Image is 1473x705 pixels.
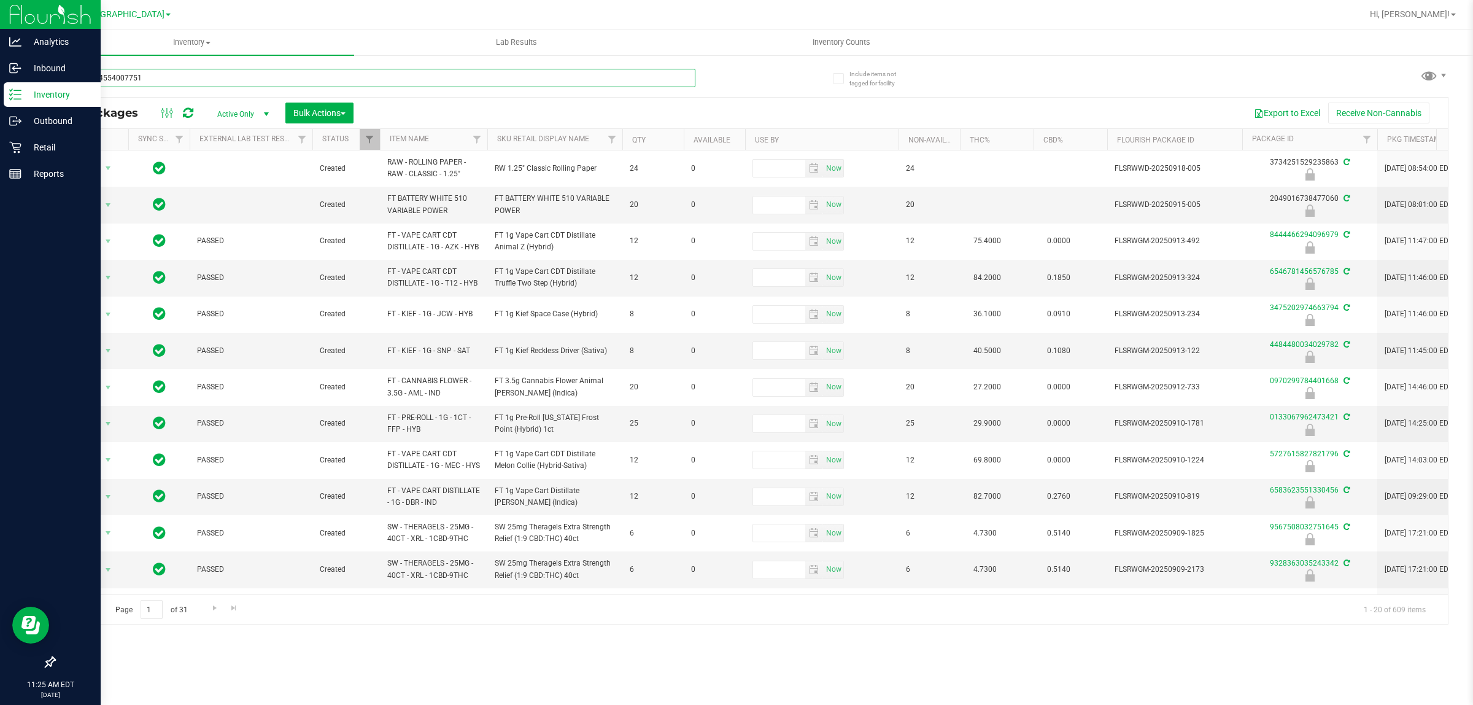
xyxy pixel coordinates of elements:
span: select [823,561,843,578]
p: 11:25 AM EDT [6,679,95,690]
a: THC% [970,136,990,144]
span: FT 1g Kief Reckless Driver (Sativa) [495,345,615,357]
div: Newly Received [1240,424,1379,436]
span: Set Current date [823,561,844,578]
span: select [805,379,823,396]
span: PASSED [197,272,305,284]
span: [DATE] 08:01:00 EDT [1385,199,1453,211]
div: Newly Received [1240,533,1379,545]
span: Sync from Compliance System [1342,158,1350,166]
span: RW 1.25" Classic Rolling Paper [495,163,615,174]
span: Created [320,528,373,539]
span: 6 [906,564,953,575]
span: select [101,561,116,578]
a: 9328363035243342 [1270,559,1339,567]
span: FT BATTERY WHITE 510 VARIABLE POWER [495,193,615,216]
span: select [823,306,843,323]
div: 3734251529235863 [1240,157,1379,181]
span: select [823,269,843,286]
span: Sync from Compliance System [1342,413,1350,421]
span: PASSED [197,454,305,466]
span: 8 [906,308,953,320]
span: 0 [691,163,738,174]
span: [DATE] 14:25:00 EDT [1385,418,1453,429]
a: Pkg Timestamp [1387,135,1459,144]
span: 12 [630,491,676,502]
span: 0.0000 [1041,232,1077,250]
span: 0.0910 [1041,305,1077,323]
span: In Sync [153,451,166,469]
span: 6 [630,528,676,539]
span: 40.5000 [967,342,1007,360]
span: FT - VAPE CART CDT DISTILLATE - 1G - AZK - HYB [387,230,480,253]
span: SW 25mg Theragels Extra Strength Relief (1:9 CBD:THC) 40ct [495,521,615,545]
span: select [805,233,823,250]
span: [DATE] 09:29:00 EDT [1385,491,1453,502]
span: Set Current date [823,196,844,214]
span: 24 [906,163,953,174]
span: select [823,379,843,396]
span: In Sync [153,488,166,505]
span: 0.0000 [1041,451,1077,469]
span: select [101,488,116,505]
span: [DATE] 17:21:00 EDT [1385,564,1453,575]
span: FT 1g Vape Cart CDT Distillate Animal Z (Hybrid) [495,230,615,253]
span: select [805,269,823,286]
span: FLSRWGM-20250913-122 [1115,345,1235,357]
span: FT - VAPE CART CDT DISTILLATE - 1G - MEC - HYS [387,448,480,472]
span: 12 [630,272,676,284]
span: SW - THERAGELS - 25MG - 40CT - XRL - 1CBD-9THC [387,558,480,581]
span: 12 [906,235,953,247]
span: 24 [630,163,676,174]
span: FLSRWGM-20250910-1781 [1115,418,1235,429]
inline-svg: Analytics [9,36,21,48]
span: All Packages [64,106,150,120]
span: In Sync [153,269,166,286]
span: select [823,160,843,177]
span: In Sync [153,160,166,177]
a: CBD% [1043,136,1063,144]
p: Reports [21,166,95,181]
span: 0 [691,199,738,211]
span: 0 [691,564,738,575]
span: 25 [630,418,676,429]
span: Sync from Compliance System [1342,450,1350,458]
span: FT 3.5g Cannabis Flower Animal [PERSON_NAME] (Indica) [495,375,615,399]
span: PASSED [197,235,305,247]
span: FT - PRE-ROLL - 1G - 1CT - FFP - HYB [387,412,480,435]
span: select [805,306,823,323]
a: Go to the last page [225,600,243,617]
span: Created [320,272,373,284]
span: FT BATTERY WHITE 510 VARIABLE POWER [387,193,480,216]
span: FT - KIEF - 1G - SNP - SAT [387,345,480,357]
p: [DATE] [6,690,95,699]
span: 0 [691,418,738,429]
span: Page of 31 [105,600,198,619]
span: select [101,524,116,542]
span: Created [320,491,373,502]
span: [DATE] 14:03:00 EDT [1385,454,1453,466]
span: Hi, [PERSON_NAME]! [1370,9,1450,19]
a: Go to the next page [206,600,223,617]
a: Filter [169,129,190,150]
span: 36.1000 [967,305,1007,323]
div: Newly Received [1240,351,1379,363]
span: Set Current date [823,233,844,251]
span: 12 [906,491,953,502]
span: Inventory [29,37,354,48]
a: Filter [360,129,380,150]
span: Sync from Compliance System [1342,486,1350,494]
div: Newly Received [1240,204,1379,217]
span: FT 1g Vape Cart Distillate [PERSON_NAME] (Indica) [495,485,615,508]
a: Flourish Package ID [1117,136,1194,144]
span: select [805,160,823,177]
a: Sku Retail Display Name [497,134,589,143]
span: select [805,488,823,505]
span: 12 [630,454,676,466]
span: select [101,197,116,214]
div: 2049016738477060 [1240,193,1379,217]
span: select [823,524,843,542]
span: select [101,269,116,286]
span: 0.2760 [1041,488,1077,505]
inline-svg: Inventory [9,88,21,101]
